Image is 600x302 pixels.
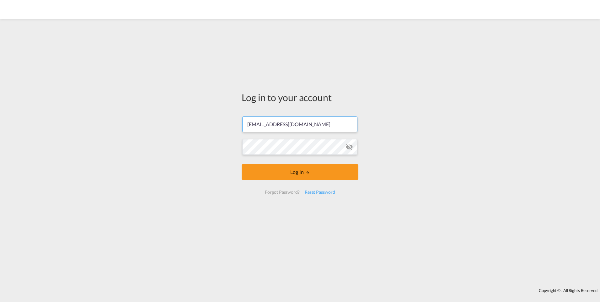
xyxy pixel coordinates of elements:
div: Log in to your account [242,91,358,104]
div: Reset Password [302,186,338,198]
div: Forgot Password? [262,186,302,198]
md-icon: icon-eye-off [346,143,353,151]
input: Enter email/phone number [242,116,357,132]
button: LOGIN [242,164,358,180]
